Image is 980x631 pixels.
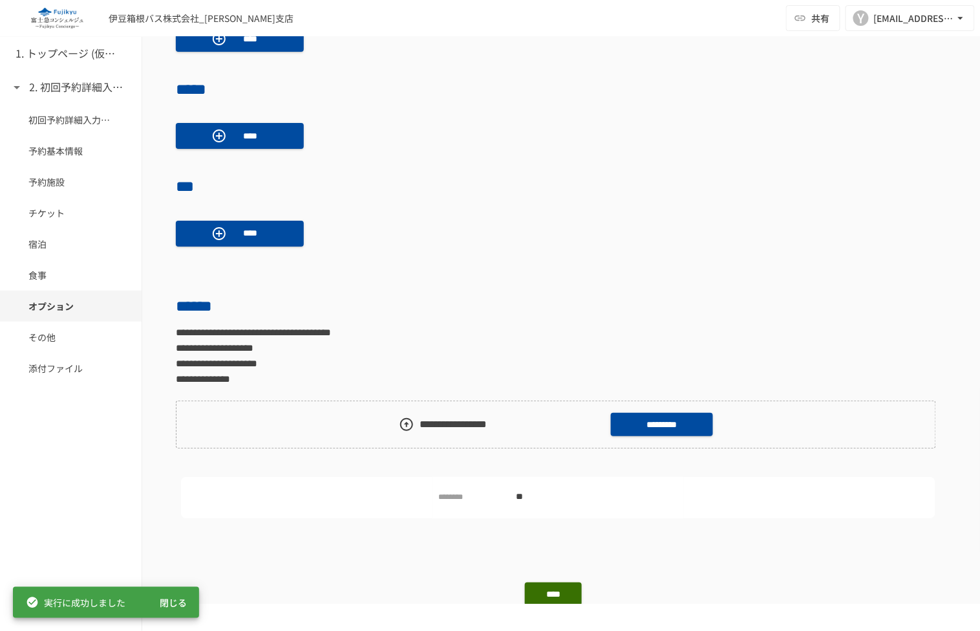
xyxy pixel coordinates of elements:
[28,330,113,344] span: その他
[26,591,125,614] div: 実行に成功しました
[30,79,133,96] h6: 2. 初回予約詳細入力ページ
[28,206,113,220] span: チケット
[874,10,954,27] div: [EMAIL_ADDRESS][DOMAIN_NAME]
[28,361,113,375] span: 添付ファイル
[16,8,98,28] img: eQeGXtYPV2fEKIA3pizDiVdzO5gJTl2ahLbsPaD2E4R
[109,12,293,25] div: 伊豆箱根バス株式会社_[PERSON_NAME]支店
[16,45,119,62] h6: 1. トップページ (仮予約一覧)
[786,5,840,31] button: 共有
[812,11,830,25] span: 共有
[28,175,113,189] span: 予約施設
[853,10,869,26] div: Y
[28,144,113,158] span: 予約基本情報
[28,268,113,282] span: 食事
[846,5,975,31] button: Y[EMAIL_ADDRESS][DOMAIN_NAME]
[28,299,113,313] span: オプション
[28,237,113,251] span: 宿泊
[153,591,194,615] button: 閉じる
[28,113,113,127] span: 初回予約詳細入力ページ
